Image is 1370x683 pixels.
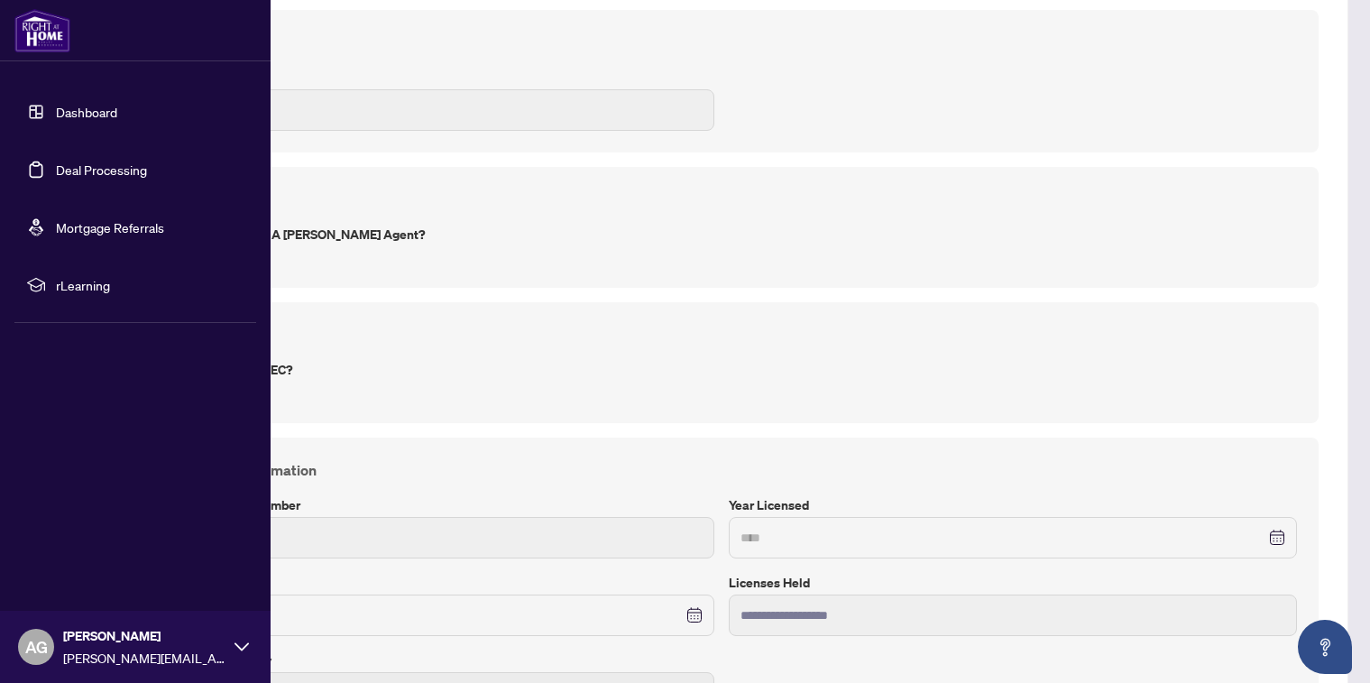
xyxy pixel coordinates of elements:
label: RECO Registration Number [145,495,714,515]
label: Year Licensed [729,495,1298,515]
span: [PERSON_NAME][EMAIL_ADDRESS][PERSON_NAME][DOMAIN_NAME] [63,648,225,668]
label: Registration Category [145,651,714,670]
span: rLearning [56,275,244,295]
a: Mortgage Referrals [56,219,164,235]
label: HST# [145,68,714,88]
a: Dashboard [56,104,117,120]
label: Were you referred by a [PERSON_NAME] Agent? [145,225,1297,245]
button: Open asap [1298,620,1352,674]
h4: Joining Profile [145,32,1297,53]
h4: Referral [145,189,1297,210]
label: Registration Expiry [145,573,714,593]
span: AG [25,634,48,660]
h4: PREC [145,324,1297,346]
h4: RECO License Information [145,459,1297,481]
img: logo [14,9,70,52]
a: Deal Processing [56,162,147,178]
span: [PERSON_NAME] [63,626,225,646]
label: Are you joining as PREC? [145,360,1297,380]
label: Licenses Held [729,573,1298,593]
